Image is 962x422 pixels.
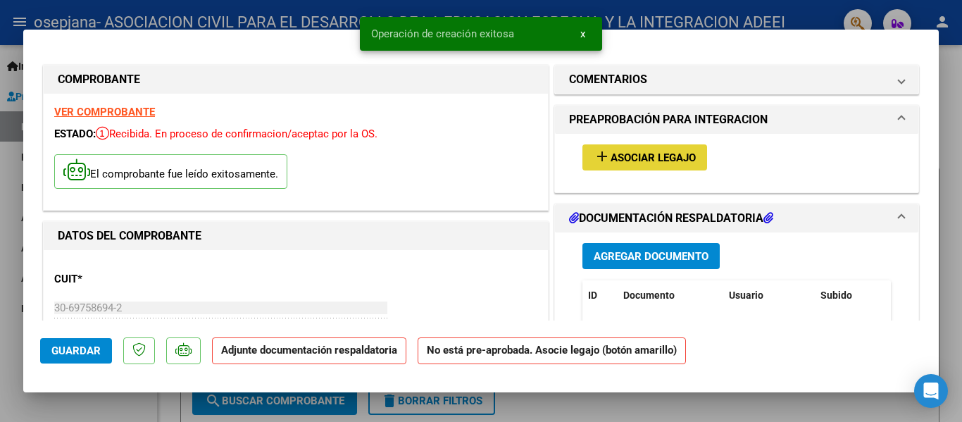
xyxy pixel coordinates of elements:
datatable-header-cell: Subido [815,280,885,311]
span: Subido [820,290,852,301]
mat-expansion-panel-header: DOCUMENTACIÓN RESPALDATORIA [555,204,918,232]
span: Asociar Legajo [611,151,696,164]
strong: Adjunte documentación respaldatoria [221,344,397,356]
strong: No está pre-aprobada. Asocie legajo (botón amarillo) [418,337,686,365]
button: x [569,21,596,46]
h1: PREAPROBACIÓN PARA INTEGRACION [569,111,768,128]
span: Usuario [729,290,763,301]
h1: COMENTARIOS [569,71,647,88]
span: ESTADO: [54,128,96,140]
strong: COMPROBANTE [58,73,140,86]
h1: DOCUMENTACIÓN RESPALDATORIA [569,210,773,227]
span: Agregar Documento [594,250,708,263]
span: x [580,27,585,40]
button: Asociar Legajo [582,144,707,170]
p: CUIT [54,271,199,287]
datatable-header-cell: Acción [885,280,956,311]
span: Documento [623,290,675,301]
span: ID [588,290,597,301]
strong: DATOS DEL COMPROBANTE [58,229,201,242]
div: Open Intercom Messenger [914,374,948,408]
datatable-header-cell: ID [582,280,618,311]
span: Recibida. En proceso de confirmacion/aceptac por la OS. [96,128,377,140]
datatable-header-cell: Usuario [723,280,815,311]
mat-expansion-panel-header: PREAPROBACIÓN PARA INTEGRACION [555,106,918,134]
a: VER COMPROBANTE [54,106,155,118]
datatable-header-cell: Documento [618,280,723,311]
mat-icon: add [594,148,611,165]
div: PREAPROBACIÓN PARA INTEGRACION [555,134,918,192]
button: Guardar [40,338,112,364]
button: Agregar Documento [582,243,720,269]
mat-expansion-panel-header: COMENTARIOS [555,66,918,94]
span: Guardar [51,345,101,357]
span: Operación de creación exitosa [371,27,514,41]
p: El comprobante fue leído exitosamente. [54,154,287,189]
